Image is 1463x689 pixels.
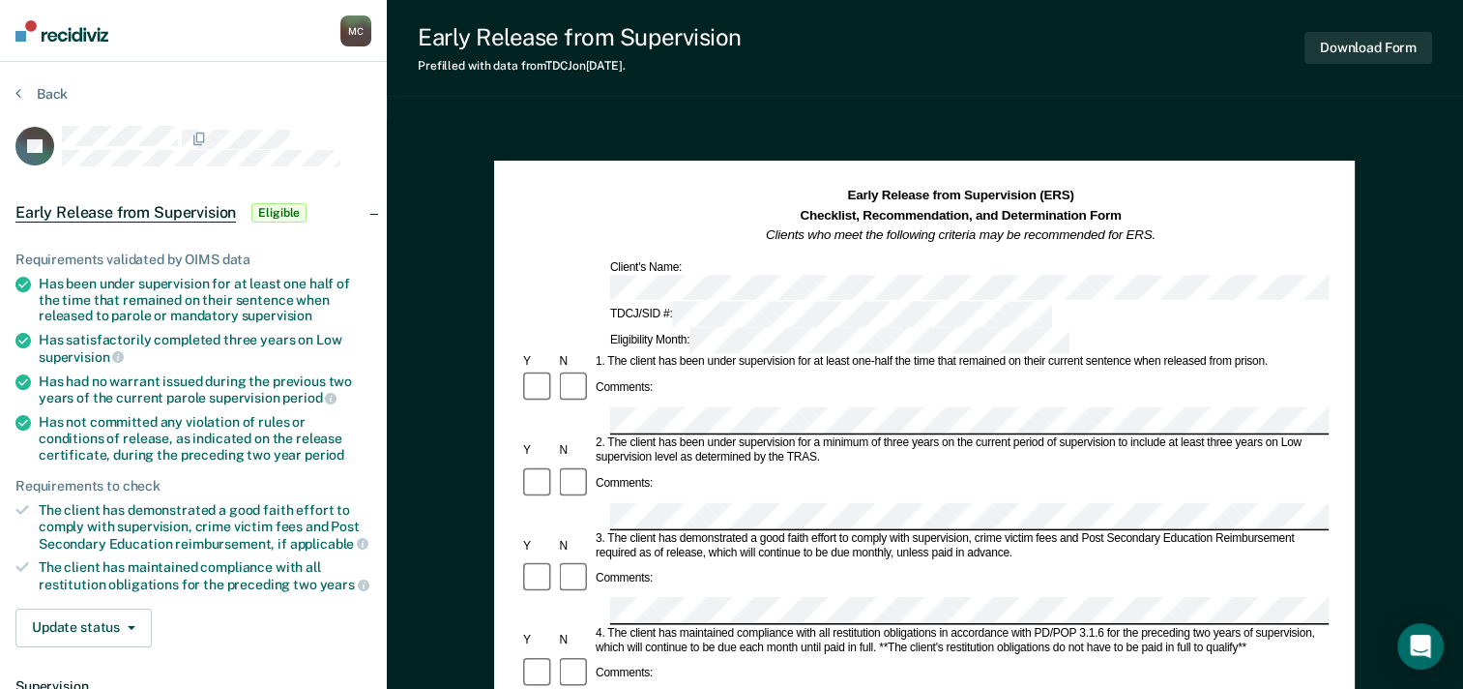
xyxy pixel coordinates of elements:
[340,15,371,46] button: MC
[557,356,593,371] div: N
[15,203,236,223] span: Early Release from Supervision
[15,252,371,268] div: Requirements validated by OIMS data
[340,15,371,46] div: M C
[242,308,312,323] span: supervision
[520,539,556,554] div: Y
[39,414,371,463] div: Has not committed any violation of rules or conditions of release, as indicated on the release ce...
[39,502,371,552] div: The client has demonstrated a good faith effort to comply with supervision, crime victim fees and...
[418,23,742,51] div: Early Release from Supervision
[15,478,371,494] div: Requirements to check
[1304,32,1432,64] button: Download Form
[593,356,1329,371] div: 1. The client has been under supervision for at least one-half the time that remained on their cu...
[282,390,336,405] span: period
[593,531,1329,560] div: 3. The client has demonstrated a good faith effort to comply with supervision, crime victim fees ...
[39,276,371,324] div: Has been under supervision for at least one half of the time that remained on their sentence when...
[593,476,656,491] div: Comments:
[320,577,369,592] span: years
[15,609,152,647] button: Update status
[557,443,593,458] div: N
[520,356,556,371] div: Y
[520,634,556,648] div: Y
[1397,623,1444,670] div: Open Intercom Messenger
[15,85,68,103] button: Back
[593,381,656,396] div: Comments:
[418,59,742,73] div: Prefilled with data from TDCJ on [DATE] .
[593,572,656,586] div: Comments:
[557,539,593,554] div: N
[39,559,371,592] div: The client has maintained compliance with all restitution obligations for the preceding two
[39,349,124,365] span: supervision
[607,302,1055,328] div: TDCJ/SID #:
[607,328,1072,354] div: Eligibility Month:
[557,634,593,648] div: N
[593,627,1329,656] div: 4. The client has maintained compliance with all restitution obligations in accordance with PD/PO...
[290,536,368,552] span: applicable
[39,332,371,365] div: Has satisfactorily completed three years on Low
[593,667,656,681] div: Comments:
[848,189,1074,203] strong: Early Release from Supervision (ERS)
[801,208,1122,223] strong: Checklist, Recommendation, and Determination Form
[15,20,108,42] img: Recidiviz
[520,443,556,458] div: Y
[251,203,307,223] span: Eligible
[305,447,344,463] span: period
[766,227,1156,242] em: Clients who meet the following criteria may be recommended for ERS.
[39,374,371,406] div: Has had no warrant issued during the previous two years of the current parole supervision
[593,436,1329,465] div: 2. The client has been under supervision for a minimum of three years on the current period of su...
